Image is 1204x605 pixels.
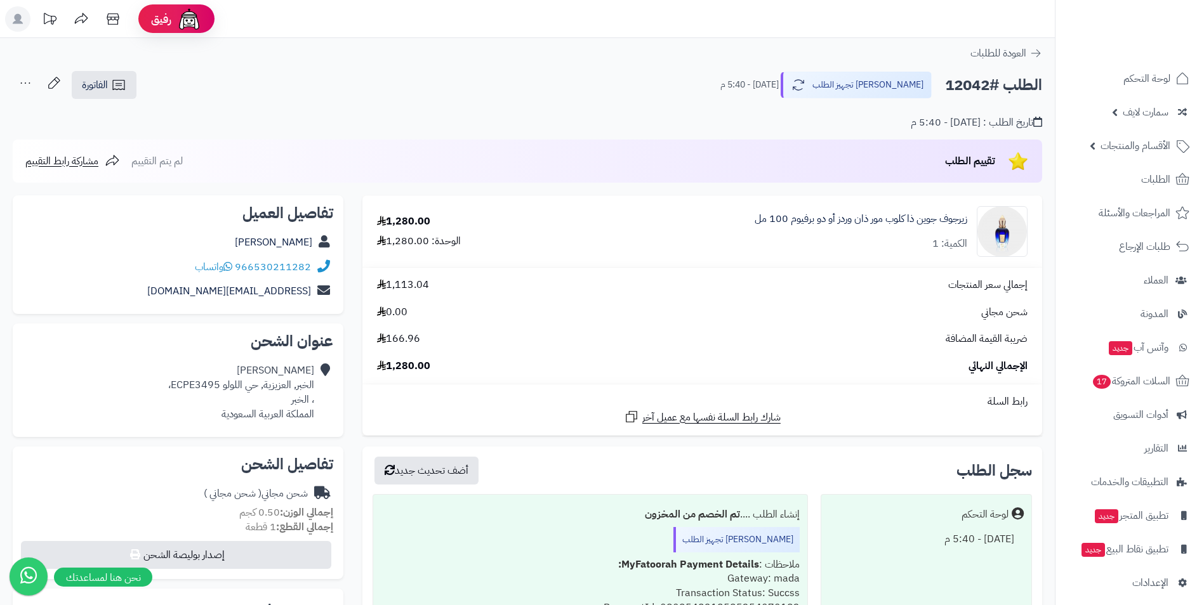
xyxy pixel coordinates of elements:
[618,557,759,572] b: MyFatoorah Payment Details:
[151,11,171,27] span: رفيق
[1063,467,1196,497] a: التطبيقات والخدمات
[1063,63,1196,94] a: لوحة التحكم
[72,71,136,99] a: الفاتورة
[970,46,1026,61] span: العودة للطلبات
[1082,543,1105,557] span: جديد
[377,278,429,292] span: 1,113.04
[34,6,65,35] a: تحديثات المنصة
[969,359,1028,374] span: الإجمالي النهائي
[23,205,333,221] h2: تفاصيل العميل
[1093,375,1111,389] span: 17
[1063,366,1196,396] a: السلات المتروكة17
[25,153,98,169] span: مشاركة رابط التقييم
[25,153,120,169] a: مشاركة رابط التقييم
[962,507,1009,522] div: لوحة التحكم
[1099,204,1170,222] span: المراجعات والأسئلة
[1091,473,1168,491] span: التطبيقات والخدمات
[195,259,232,275] a: واتساب
[276,519,333,535] strong: إجمالي القطع:
[956,463,1032,478] h3: سجل الطلب
[981,305,1028,320] span: شحن مجاني
[168,363,314,421] div: [PERSON_NAME] الخبر, العزيزية, حي اللولو ECPE3495، ، الخبر المملكة العربية السعودية
[673,527,800,552] div: [PERSON_NAME] تجهيز الطلب
[374,457,479,485] button: أضف تحديث جديد
[377,234,461,249] div: الوحدة: 1,280.00
[642,410,781,425] span: شارك رابط السلة نفسها مع عميل آخر
[946,332,1028,346] span: ضريبة القيمة المضافة
[1063,568,1196,598] a: الإعدادات
[911,115,1042,130] div: تاريخ الطلب : [DATE] - 5:40 م
[1063,433,1196,464] a: التقارير
[1123,103,1168,121] span: سمارت لايف
[970,46,1042,61] a: العودة للطلبات
[645,507,740,522] b: تم الخصم من المخزون
[755,212,967,226] a: زيرجوف جوين ذا كلوب مور ذان وردز أو دو برفيوم 100 مل
[377,305,407,320] span: 0.00
[1101,137,1170,155] span: الأقسام والمنتجات
[21,541,331,569] button: إصدار بوليصة الشحن
[1063,500,1196,531] a: تطبيق المتجرجديد
[131,153,183,169] span: لم يتم التقييم
[1063,265,1196,296] a: العملاء
[1141,171,1170,188] span: الطلبات
[1063,534,1196,564] a: تطبيق نقاط البيعجديد
[235,235,312,250] a: [PERSON_NAME]
[1113,406,1168,424] span: أدوات التسويق
[720,79,779,91] small: [DATE] - 5:40 م
[1119,238,1170,256] span: طلبات الإرجاع
[1063,299,1196,329] a: المدونة
[176,6,202,32] img: ai-face.png
[1095,509,1118,523] span: جديد
[381,502,800,527] div: إنشاء الطلب ....
[23,334,333,349] h2: عنوان الشحن
[1063,231,1196,262] a: طلبات الإرجاع
[945,72,1042,98] h2: الطلب #12042
[624,409,781,425] a: شارك رابط السلة نفسها مع عميل آخر
[204,486,261,501] span: ( شحن مجاني )
[1092,372,1170,390] span: السلات المتروكة
[239,505,333,520] small: 0.50 كجم
[235,259,311,275] a: 966530211282
[829,527,1024,552] div: [DATE] - 5:40 م
[367,394,1037,409] div: رابط السلة
[1063,400,1196,430] a: أدوات التسويق
[1063,198,1196,228] a: المراجعات والأسئلة
[377,332,420,346] span: 166.96
[932,237,967,251] div: الكمية: 1
[781,72,932,98] button: [PERSON_NAME] تجهيز الطلب
[1108,339,1168,356] span: وآتس آب
[1144,439,1168,457] span: التقارير
[1063,164,1196,195] a: الطلبات
[1132,574,1168,592] span: الإعدادات
[377,359,430,374] span: 1,280.00
[1094,507,1168,524] span: تطبيق المتجر
[280,505,333,520] strong: إجمالي الوزن:
[377,214,430,229] div: 1,280.00
[147,283,311,299] a: [EMAIL_ADDRESS][DOMAIN_NAME]
[1109,341,1132,355] span: جديد
[82,77,108,93] span: الفاتورة
[948,278,1028,292] span: إجمالي سعر المنتجات
[204,486,308,501] div: شحن مجاني
[246,519,333,535] small: 1 قطعة
[945,153,995,169] span: تقييم الطلب
[1141,305,1168,323] span: المدونة
[23,457,333,472] h2: تفاصيل الشحن
[1144,271,1168,289] span: العملاء
[1063,332,1196,363] a: وآتس آبجديد
[977,206,1027,257] img: 8033488155124-xerjoff-xerjoff-join-the-club-more-than-words-_u_-edp-50-ml-90x90.png
[1123,70,1170,88] span: لوحة التحكم
[1080,540,1168,558] span: تطبيق نقاط البيع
